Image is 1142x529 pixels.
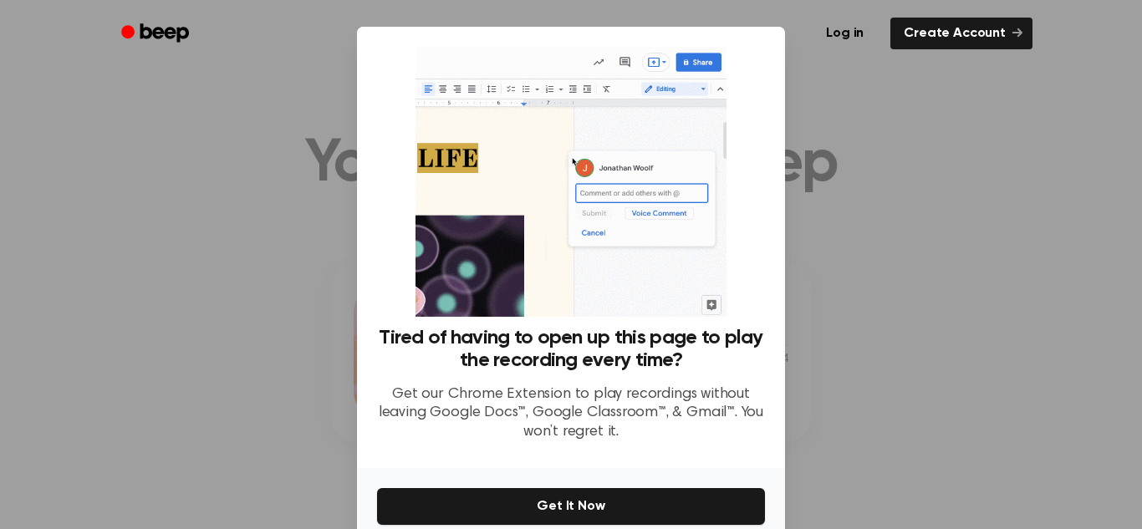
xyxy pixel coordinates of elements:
[377,385,765,442] p: Get our Chrome Extension to play recordings without leaving Google Docs™, Google Classroom™, & Gm...
[416,47,726,317] img: Beep extension in action
[377,488,765,525] button: Get It Now
[809,14,880,53] a: Log in
[377,327,765,372] h3: Tired of having to open up this page to play the recording every time?
[890,18,1032,49] a: Create Account
[110,18,204,50] a: Beep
